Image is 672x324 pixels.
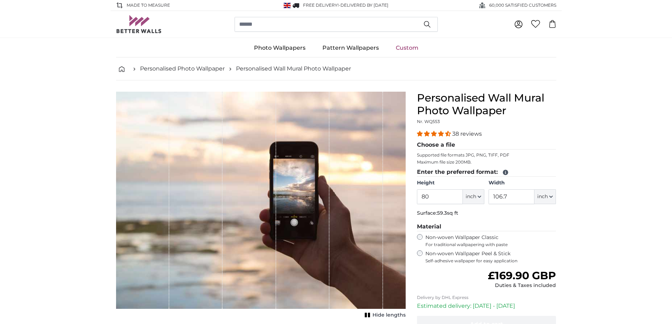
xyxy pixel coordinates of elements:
[437,210,458,216] span: 59.3sq ft
[417,92,556,117] h1: Personalised Wall Mural Photo Wallpaper
[417,119,440,124] span: Nr. WQ553
[116,92,406,320] div: 1 of 1
[116,57,556,80] nav: breadcrumbs
[489,2,556,8] span: 60,000 SATISFIED CUSTOMERS
[488,282,556,289] div: Duties & Taxes included
[373,312,406,319] span: Hide lengths
[489,179,556,187] label: Width
[284,3,291,8] img: United Kingdom
[466,193,476,200] span: inch
[339,2,388,8] span: -
[425,250,556,264] label: Non-woven Wallpaper Peel & Stick
[425,234,556,247] label: Non-woven Wallpaper Classic
[417,152,556,158] p: Supported file formats JPG, PNG, TIFF, PDF
[127,2,170,8] span: Made to Measure
[417,130,452,137] span: 4.34 stars
[452,130,482,137] span: 38 reviews
[417,179,484,187] label: Height
[340,2,388,8] span: Delivered by [DATE]
[303,2,339,8] span: FREE delivery!
[417,222,556,231] legend: Material
[417,159,556,165] p: Maximum file size 200MB.
[246,39,314,57] a: Photo Wallpapers
[417,141,556,149] legend: Choose a file
[314,39,387,57] a: Pattern Wallpapers
[116,15,162,33] img: Betterwalls
[534,189,556,204] button: inch
[387,39,427,57] a: Custom
[417,168,556,177] legend: Enter the preferred format:
[363,310,406,320] button: Hide lengths
[417,210,556,217] p: Surface:
[463,189,484,204] button: inch
[537,193,548,200] span: inch
[425,258,556,264] span: Self-adhesive wallpaper for easy application
[236,65,351,73] a: Personalised Wall Mural Photo Wallpaper
[425,242,556,247] span: For traditional wallpapering with paste
[417,295,556,300] p: Delivery by DHL Express
[488,269,556,282] span: £169.90 GBP
[140,65,225,73] a: Personalised Photo Wallpaper
[417,302,556,310] p: Estimated delivery: [DATE] - [DATE]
